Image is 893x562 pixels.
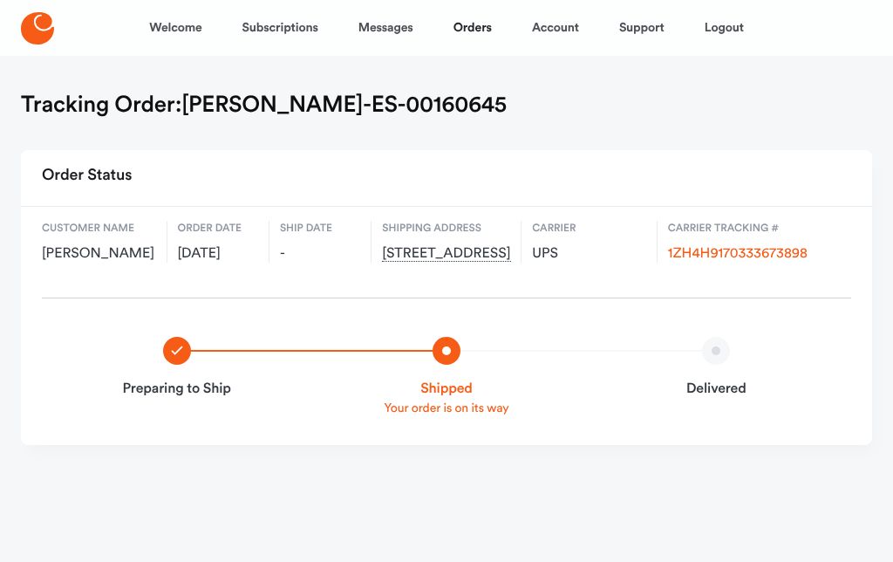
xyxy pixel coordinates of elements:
[178,245,258,263] span: [DATE]
[668,221,841,236] span: Carrier Tracking #
[42,161,132,192] h2: Order Status
[42,245,156,263] span: [PERSON_NAME]
[280,221,360,236] span: Ship date
[21,91,507,119] h1: Tracking Order: [PERSON_NAME]-ES-00160645
[532,245,646,263] span: UPS
[242,7,318,49] a: Subscriptions
[382,221,510,236] span: Shipping address
[705,7,744,49] a: Logout
[63,379,290,400] strong: Preparing to Ship
[668,247,808,261] a: 1ZH4H9170333673898
[178,221,258,236] span: Order date
[332,400,560,417] p: Your order is on its way
[532,7,579,49] a: Account
[280,245,360,263] span: -
[149,7,201,49] a: Welcome
[332,379,560,400] strong: Shipped
[42,221,156,236] span: Customer name
[358,7,413,49] a: Messages
[532,221,646,236] span: Carrier
[619,7,665,49] a: Support
[453,7,492,49] a: Orders
[603,379,830,400] strong: Delivered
